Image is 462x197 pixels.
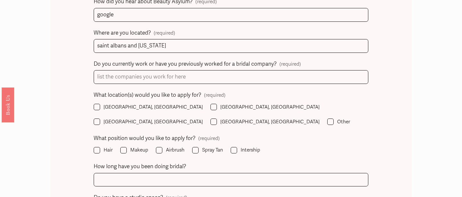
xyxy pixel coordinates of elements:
input: Hair [94,147,100,153]
input: [GEOGRAPHIC_DATA], [GEOGRAPHIC_DATA] [94,104,100,110]
span: Hair [104,146,113,154]
input: Other [327,119,334,125]
span: What location(s) would you like to apply for? [94,90,201,100]
input: [GEOGRAPHIC_DATA], [GEOGRAPHIC_DATA] [94,119,100,125]
input: Spray Tan [192,147,199,153]
span: Other [337,118,350,126]
span: [GEOGRAPHIC_DATA], [GEOGRAPHIC_DATA] [220,103,320,111]
span: (required) [198,134,220,143]
span: Makeup [130,146,148,154]
span: Spray Tan [202,146,223,154]
span: Intership [241,146,260,154]
span: How long have you been doing bridal? [94,162,186,172]
input: city and state [94,39,368,53]
span: [GEOGRAPHIC_DATA], [GEOGRAPHIC_DATA] [104,103,203,111]
span: Where are you located? [94,28,151,38]
span: Airbrush [166,146,184,154]
span: [GEOGRAPHIC_DATA], [GEOGRAPHIC_DATA] [104,118,203,126]
span: (required) [279,60,301,69]
span: (required) [204,91,226,100]
span: Do you currently work or have you previously worked for a bridal company? [94,59,277,69]
input: [GEOGRAPHIC_DATA], [GEOGRAPHIC_DATA] [210,119,217,125]
input: list the companies you work for here [94,70,368,84]
span: [GEOGRAPHIC_DATA], [GEOGRAPHIC_DATA] [220,118,320,126]
a: Book Us [2,87,14,122]
input: Makeup [120,147,127,153]
span: (required) [154,29,175,37]
input: Intership [231,147,237,153]
input: Airbrush [156,147,162,153]
input: [GEOGRAPHIC_DATA], [GEOGRAPHIC_DATA] [210,104,217,110]
span: What position would you like to apply for? [94,134,195,144]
